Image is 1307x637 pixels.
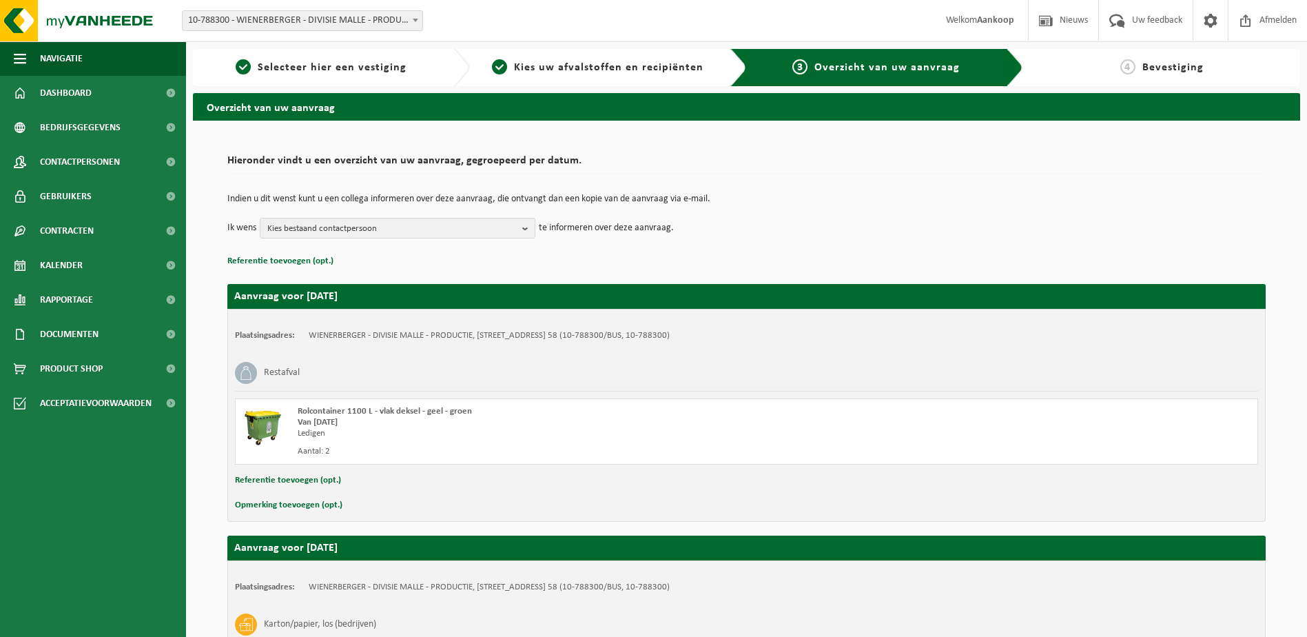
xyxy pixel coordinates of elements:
[477,59,719,76] a: 2Kies uw afvalstoffen en recipiënten
[298,428,802,439] div: Ledigen
[40,352,103,386] span: Product Shop
[235,583,295,591] strong: Plaatsingsadres:
[298,418,338,427] strong: Van [DATE]
[309,582,670,593] td: WIENERBERGER - DIVISIE MALLE - PRODUCTIE, [STREET_ADDRESS] 58 (10-788300/BUS, 10-788300)
[40,41,83,76] span: Navigatie
[200,59,442,76] a: 1Selecteer hier een vestiging
[193,93,1300,120] h2: Overzicht van uw aanvraag
[40,214,94,248] span: Contracten
[235,496,342,514] button: Opmerking toevoegen (opt.)
[260,218,535,239] button: Kies bestaand contactpersoon
[40,76,92,110] span: Dashboard
[264,614,376,636] h3: Karton/papier, los (bedrijven)
[243,406,284,447] img: WB-1100-HPE-GN-50.png
[267,219,517,239] span: Kies bestaand contactpersoon
[40,145,120,179] span: Contactpersonen
[236,59,251,74] span: 1
[977,15,1014,26] strong: Aankoop
[227,194,1266,204] p: Indien u dit wenst kunt u een collega informeren over deze aanvraag, die ontvangt dan een kopie v...
[539,218,674,239] p: te informeren over deze aanvraag.
[183,11,422,30] span: 10-788300 - WIENERBERGER - DIVISIE MALLE - PRODUCTIE - MALLE
[182,10,423,31] span: 10-788300 - WIENERBERGER - DIVISIE MALLE - PRODUCTIE - MALLE
[792,59,807,74] span: 3
[40,179,92,214] span: Gebruikers
[7,607,230,637] iframe: chat widget
[227,218,256,239] p: Ik wens
[40,248,83,283] span: Kalender
[298,446,802,457] div: Aantal: 2
[298,407,472,416] span: Rolcontainer 1100 L - vlak deksel - geel - groen
[235,472,341,489] button: Referentie toevoegen (opt.)
[234,543,338,554] strong: Aanvraag voor [DATE]
[40,317,99,352] span: Documenten
[1142,62,1204,73] span: Bevestiging
[814,62,960,73] span: Overzicht van uw aanvraag
[234,291,338,302] strong: Aanvraag voor [DATE]
[264,362,300,384] h3: Restafval
[40,386,152,421] span: Acceptatievoorwaarden
[227,252,333,270] button: Referentie toevoegen (opt.)
[258,62,406,73] span: Selecteer hier een vestiging
[514,62,703,73] span: Kies uw afvalstoffen en recipiënten
[309,330,670,341] td: WIENERBERGER - DIVISIE MALLE - PRODUCTIE, [STREET_ADDRESS] 58 (10-788300/BUS, 10-788300)
[1120,59,1135,74] span: 4
[40,283,93,317] span: Rapportage
[227,155,1266,174] h2: Hieronder vindt u een overzicht van uw aanvraag, gegroepeerd per datum.
[40,110,121,145] span: Bedrijfsgegevens
[235,331,295,340] strong: Plaatsingsadres:
[492,59,507,74] span: 2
